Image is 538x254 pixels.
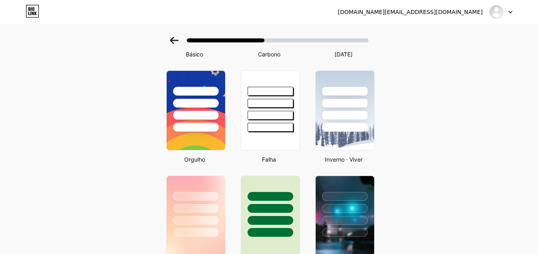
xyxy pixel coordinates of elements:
[238,155,300,164] div: Falha
[313,50,375,58] div: [DATE]
[489,4,504,20] img: renata_rosam
[164,50,226,58] div: Básico
[238,50,300,58] div: Carbono
[338,8,483,16] div: [DOMAIN_NAME][EMAIL_ADDRESS][DOMAIN_NAME]
[164,155,226,164] div: Orgulho
[313,155,375,164] div: Inverno · Viver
